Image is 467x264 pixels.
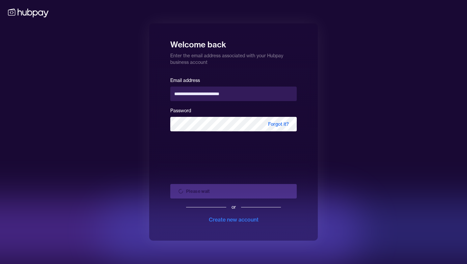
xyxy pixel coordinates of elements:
p: Enter the email address associated with your Hubpay business account [170,50,297,66]
div: Create new account [209,216,259,224]
h1: Welcome back [170,35,297,50]
div: or [232,204,236,210]
label: Password [170,108,191,114]
label: Email address [170,77,200,83]
span: Forgot it? [260,117,297,131]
